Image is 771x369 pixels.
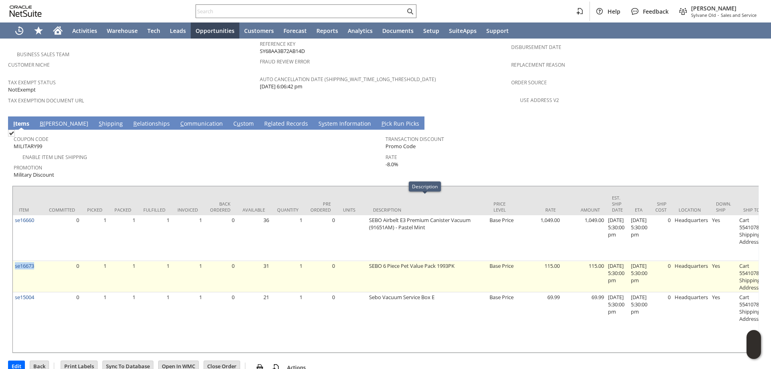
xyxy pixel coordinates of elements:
td: 0 [204,215,237,261]
td: SEBO Airbelt E3 Premium Canister Vacuum (91651AM) - Pastel Mint [367,215,487,261]
span: - [718,12,719,18]
a: Analytics [343,22,377,39]
td: 0 [204,261,237,292]
div: Quantity [277,207,298,213]
span: -8.0% [385,161,398,168]
span: y [322,120,324,127]
td: 1 [171,261,204,292]
td: 1 [81,261,108,292]
a: Transaction Discount [385,136,444,143]
a: Custom [231,120,256,128]
div: ETA [635,207,643,213]
div: Packed [114,207,131,213]
span: P [381,120,385,127]
a: Pick Run Picks [379,120,421,128]
td: [DATE] 5:30:00 pm [606,292,629,353]
a: Communication [178,120,225,128]
a: Use Address V2 [520,97,559,104]
div: Amount [568,207,600,213]
td: 1 [171,215,204,261]
div: Back Ordered [210,201,230,213]
td: 0 [649,215,673,261]
span: Activities [72,27,97,35]
td: 1 [108,292,137,353]
td: Yes [710,215,737,261]
td: 1 [137,215,171,261]
a: Relationships [131,120,172,128]
td: 1 [81,215,108,261]
td: [DATE] 5:30:00 pm [629,215,649,261]
span: [PERSON_NAME] [691,4,757,12]
td: Headquarters [673,292,710,353]
a: Order Source [511,79,547,86]
td: 0 [204,292,237,353]
svg: Shortcuts [34,26,43,35]
div: Location [679,207,704,213]
td: 1,049.00 [518,215,562,261]
td: 1 [271,215,304,261]
td: 1 [108,261,137,292]
td: 115.00 [518,261,562,292]
span: Help [608,8,620,15]
td: 1 [271,261,304,292]
div: Units [343,207,361,213]
span: Military Discount [14,171,54,179]
div: Down. Ship [716,201,731,213]
span: NotExempt [8,86,36,94]
a: Setup [418,22,444,39]
a: Reports [312,22,343,39]
input: Search [196,6,405,16]
td: Base Price [487,292,518,353]
div: Picked [87,207,102,213]
td: Cart 5541078: Shipping Address [737,292,767,353]
div: Description [412,183,438,190]
a: System Information [316,120,373,128]
div: Est. Ship Date [612,195,623,213]
td: 21 [237,292,271,353]
div: Ship Cost [655,201,667,213]
a: SuiteApps [444,22,481,39]
a: se16660 [15,216,34,224]
span: B [40,120,43,127]
td: Headquarters [673,215,710,261]
td: 1 [137,292,171,353]
td: 69.99 [518,292,562,353]
span: [DATE] 6:06:42 pm [260,83,302,90]
div: Pre Ordered [310,201,331,213]
td: [DATE] 5:30:00 pm [629,261,649,292]
a: Warehouse [102,22,143,39]
a: Rate [385,154,397,161]
td: [DATE] 5:30:00 pm [606,261,629,292]
span: SuiteApps [449,27,477,35]
td: Cart 5541078: Shipping Address [737,261,767,292]
span: Sylvane Old [691,12,716,18]
img: Checked [8,130,15,137]
a: Leads [165,22,191,39]
iframe: Click here to launch Oracle Guided Learning Help Panel [747,330,761,359]
a: Auto Cancellation Date (shipping_wait_time_long_threshold_date) [260,76,436,83]
span: Warehouse [107,27,138,35]
a: Opportunities [191,22,239,39]
div: Fulfilled [143,207,165,213]
svg: Recent Records [14,26,24,35]
td: 1 [171,292,204,353]
span: SY68AA3B72AB14D [260,47,305,55]
a: Disbursement Date [511,44,561,51]
td: 0 [43,215,81,261]
td: 0 [304,261,337,292]
td: [DATE] 5:30:00 pm [629,292,649,353]
a: se15004 [15,294,34,301]
td: 1 [108,215,137,261]
span: Oracle Guided Learning Widget. To move around, please hold and drag [747,345,761,359]
td: Yes [710,292,737,353]
a: B[PERSON_NAME] [38,120,90,128]
a: Related Records [262,120,310,128]
span: Support [486,27,509,35]
span: I [13,120,15,127]
td: Sebo Vacuum Service Box E [367,292,487,353]
span: Analytics [348,27,373,35]
span: Sales and Service [721,12,757,18]
td: 1 [81,292,108,353]
td: 0 [649,261,673,292]
a: Promotion [14,164,42,171]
